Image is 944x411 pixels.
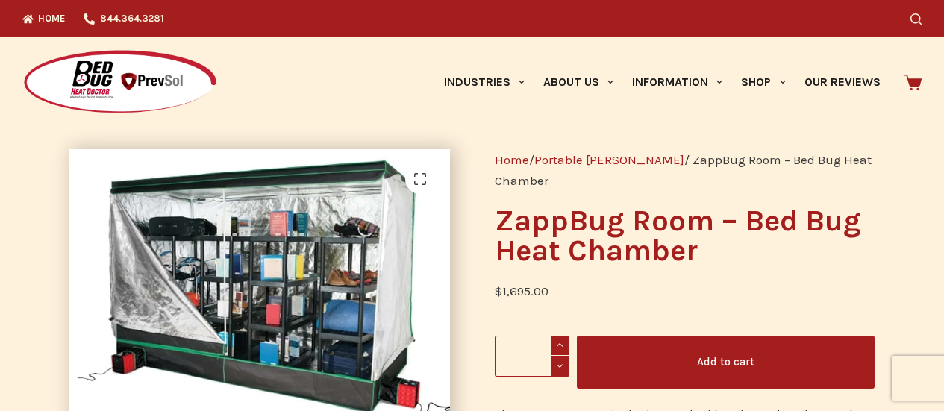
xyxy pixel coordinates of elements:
a: About Us [534,37,622,127]
a: Home [495,152,529,167]
bdi: 1,695.00 [495,283,548,298]
a: Information [623,37,732,127]
a: Our Reviews [795,37,890,127]
span: $ [495,283,502,298]
nav: Primary [434,37,890,127]
nav: Breadcrumb [495,149,875,191]
button: Add to cart [577,336,875,389]
a: Industries [434,37,534,127]
input: Product quantity [495,336,569,377]
a: Portable [PERSON_NAME] [534,152,684,167]
h1: ZappBug Room – Bed Bug Heat Chamber [495,206,875,266]
button: Search [910,13,922,25]
a: ZappBug Room - Bed Bug Heat Chamber [69,280,454,295]
a: Shop [732,37,795,127]
img: Prevsol/Bed Bug Heat Doctor [22,49,218,116]
a: View full-screen image gallery [405,164,435,194]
